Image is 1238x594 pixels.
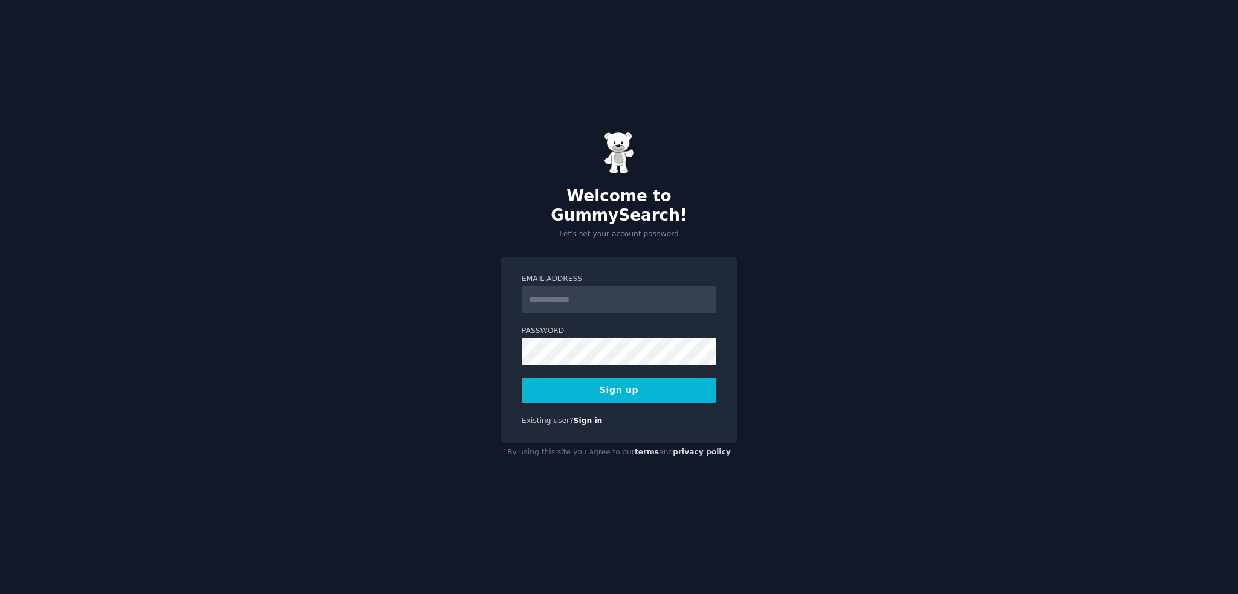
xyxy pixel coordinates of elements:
h2: Welcome to GummySearch! [501,187,737,225]
a: Sign in [574,416,603,425]
label: Password [522,326,716,337]
button: Sign up [522,378,716,403]
a: terms [635,448,659,456]
div: By using this site you agree to our and [501,443,737,462]
img: Gummy Bear [604,132,634,174]
p: Let's set your account password [501,229,737,240]
span: Existing user? [522,416,574,425]
label: Email Address [522,274,716,285]
a: privacy policy [673,448,731,456]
